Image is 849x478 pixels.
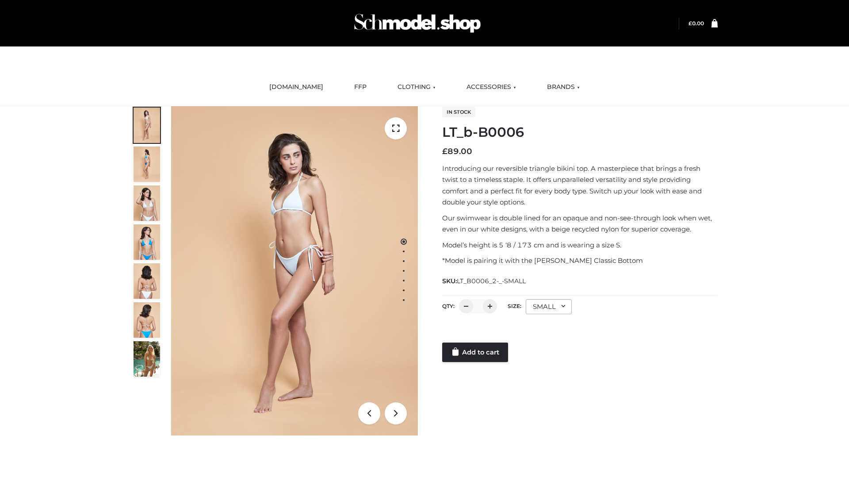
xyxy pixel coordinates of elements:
[442,146,472,156] bdi: 89.00
[508,303,521,309] label: Size:
[688,20,692,27] span: £
[688,20,704,27] bdi: 0.00
[171,106,418,436] img: ArielClassicBikiniTop_CloudNine_AzureSky_OW114ECO_1
[134,341,160,377] img: Arieltop_CloudNine_AzureSky2.jpg
[442,146,447,156] span: £
[134,302,160,338] img: ArielClassicBikiniTop_CloudNine_AzureSky_OW114ECO_8-scaled.jpg
[442,163,718,208] p: Introducing our reversible triangle bikini top. A masterpiece that brings a fresh twist to a time...
[442,276,527,286] span: SKU:
[442,255,718,266] p: *Model is pairing it with the [PERSON_NAME] Classic Bottom
[442,303,455,309] label: QTY:
[526,299,572,314] div: SMALL
[134,263,160,299] img: ArielClassicBikiniTop_CloudNine_AzureSky_OW114ECO_7-scaled.jpg
[348,77,373,97] a: FFP
[442,239,718,251] p: Model’s height is 5 ‘8 / 173 cm and is wearing a size S.
[351,6,484,41] img: Schmodel Admin 964
[442,212,718,235] p: Our swimwear is double lined for an opaque and non-see-through look when wet, even in our white d...
[391,77,442,97] a: CLOTHING
[134,224,160,260] img: ArielClassicBikiniTop_CloudNine_AzureSky_OW114ECO_4-scaled.jpg
[460,77,523,97] a: ACCESSORIES
[263,77,330,97] a: [DOMAIN_NAME]
[134,108,160,143] img: ArielClassicBikiniTop_CloudNine_AzureSky_OW114ECO_1-scaled.jpg
[540,77,586,97] a: BRANDS
[457,277,526,285] span: LT_B0006_2-_-SMALL
[688,20,704,27] a: £0.00
[442,107,475,117] span: In stock
[442,343,508,362] a: Add to cart
[134,146,160,182] img: ArielClassicBikiniTop_CloudNine_AzureSky_OW114ECO_2-scaled.jpg
[442,124,718,140] h1: LT_b-B0006
[134,185,160,221] img: ArielClassicBikiniTop_CloudNine_AzureSky_OW114ECO_3-scaled.jpg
